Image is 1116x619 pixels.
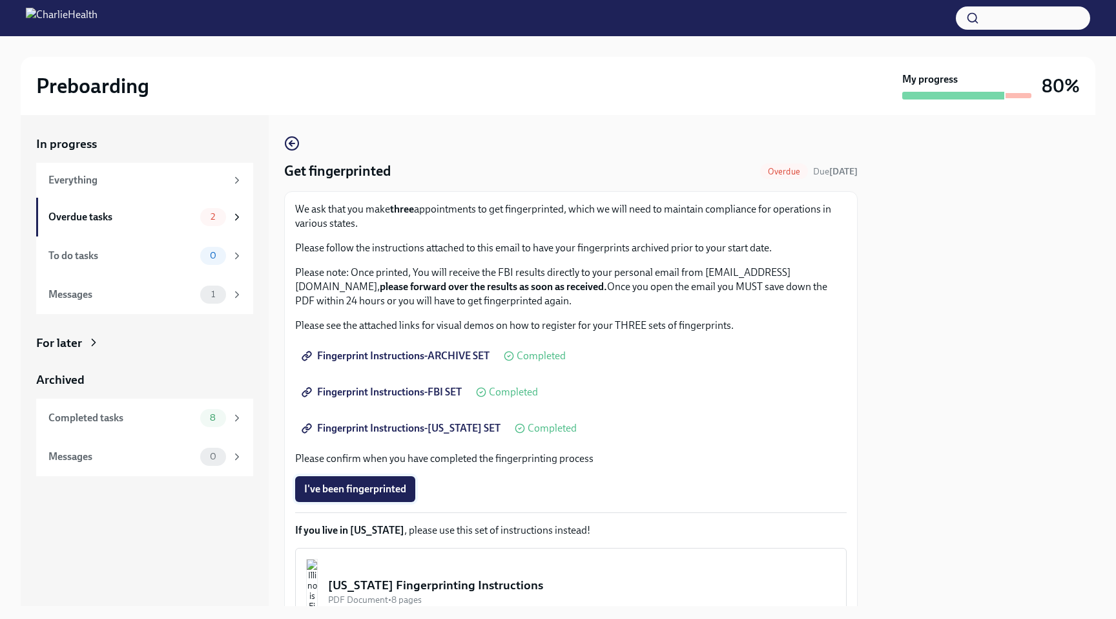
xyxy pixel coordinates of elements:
[36,372,253,388] a: Archived
[26,8,98,28] img: CharlieHealth
[48,249,195,263] div: To do tasks
[390,203,414,215] strong: three
[304,483,406,496] span: I've been fingerprinted
[36,335,253,351] a: For later
[295,476,415,502] button: I've been fingerprinted
[295,343,499,369] a: Fingerprint Instructions-ARCHIVE SET
[295,523,847,538] p: , please use this set of instructions instead!
[380,280,607,293] strong: please forward over the results as soon as received.
[36,73,149,99] h2: Preboarding
[36,136,253,152] a: In progress
[48,450,195,464] div: Messages
[829,166,858,177] strong: [DATE]
[295,415,510,441] a: Fingerprint Instructions-[US_STATE] SET
[48,173,226,187] div: Everything
[36,437,253,476] a: Messages0
[295,241,847,255] p: Please follow the instructions attached to this email to have your fingerprints archived prior to...
[36,335,82,351] div: For later
[304,422,501,435] span: Fingerprint Instructions-[US_STATE] SET
[295,202,847,231] p: We ask that you make appointments to get fingerprinted, which we will need to maintain compliance...
[304,386,462,399] span: Fingerprint Instructions-FBI SET
[295,266,847,308] p: Please note: Once printed, You will receive the FBI results directly to your personal email from ...
[295,379,471,405] a: Fingerprint Instructions-FBI SET
[36,275,253,314] a: Messages1
[295,524,404,536] strong: If you live in [US_STATE]
[528,423,577,434] span: Completed
[202,251,224,260] span: 0
[202,452,224,461] span: 0
[328,594,836,606] div: PDF Document • 8 pages
[1042,74,1080,98] h3: 80%
[36,236,253,275] a: To do tasks0
[202,413,223,423] span: 8
[203,212,223,222] span: 2
[48,210,195,224] div: Overdue tasks
[517,351,566,361] span: Completed
[48,411,195,425] div: Completed tasks
[328,577,836,594] div: [US_STATE] Fingerprinting Instructions
[36,163,253,198] a: Everything
[489,387,538,397] span: Completed
[902,72,958,87] strong: My progress
[284,162,391,181] h4: Get fingerprinted
[36,198,253,236] a: Overdue tasks2
[203,289,223,299] span: 1
[813,166,858,177] span: Due
[813,165,858,178] span: August 22nd, 2025 08:00
[760,167,808,176] span: Overdue
[295,319,847,333] p: Please see the attached links for visual demos on how to register for your THREE sets of fingerpr...
[48,288,195,302] div: Messages
[304,350,490,362] span: Fingerprint Instructions-ARCHIVE SET
[295,452,847,466] p: Please confirm when you have completed the fingerprinting process
[36,399,253,437] a: Completed tasks8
